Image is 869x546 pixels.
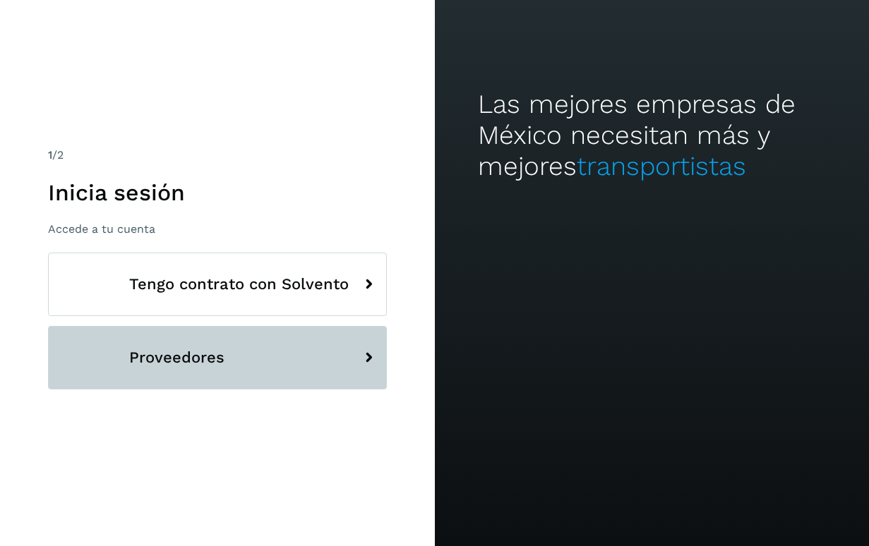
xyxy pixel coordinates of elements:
div: /2 [48,147,387,164]
span: transportistas [577,151,746,181]
button: Tengo contrato con Solvento [48,253,387,316]
p: Accede a tu cuenta [48,222,387,236]
h2: Las mejores empresas de México necesitan más y mejores [478,89,825,183]
span: Proveedores [129,349,224,366]
button: Proveedores [48,326,387,389]
span: 1 [48,148,52,162]
h1: Inicia sesión [48,179,387,206]
span: Tengo contrato con Solvento [129,276,349,293]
